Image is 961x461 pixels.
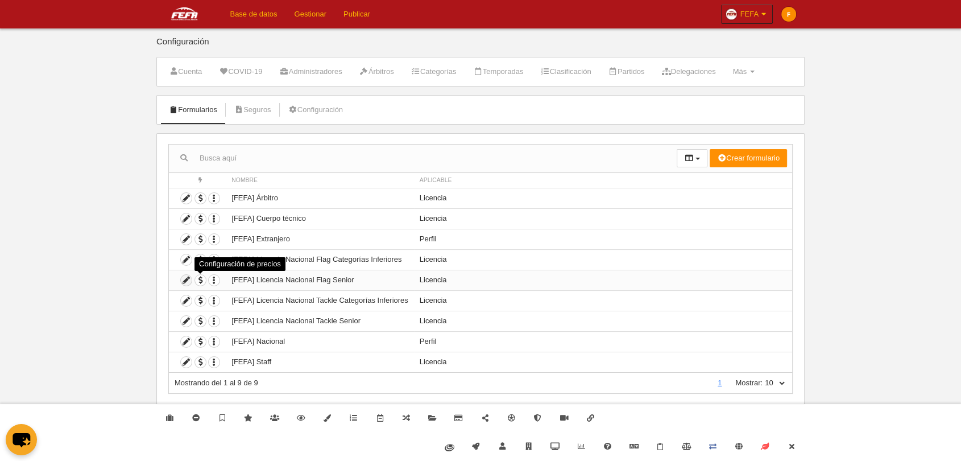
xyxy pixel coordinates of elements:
[414,270,792,290] td: Licencia
[534,63,597,80] a: Clasificación
[445,444,454,451] img: fiware.svg
[226,188,413,208] td: [FEFA] Árbitro
[414,249,792,270] td: Licencia
[273,63,348,80] a: Administradores
[740,9,759,20] span: FEFA
[169,150,677,167] input: Busca aquí
[467,63,529,80] a: Temporadas
[175,378,258,387] span: Mostrando del 1 al 9 de 9
[156,37,805,57] div: Configuración
[226,229,413,249] td: [FEFA] Extranjero
[602,63,651,80] a: Partidos
[226,352,413,372] td: [FEFA] Staff
[710,149,787,167] button: Crear formulario
[6,424,37,455] button: chat-button
[414,352,792,372] td: Licencia
[781,7,796,22] img: c2l6ZT0zMHgzMCZmcz05JnRleHQ9RiZiZz1mYjhjMDA%3D.png
[414,311,792,331] td: Licencia
[721,5,773,24] a: FEFA
[228,101,277,118] a: Seguros
[226,208,413,229] td: [FEFA] Cuerpo técnico
[420,177,452,183] span: Aplicable
[414,208,792,229] td: Licencia
[226,290,413,311] td: [FEFA] Licencia Nacional Tackle Categorías Inferiores
[163,63,208,80] a: Cuenta
[732,67,747,76] span: Más
[724,378,763,388] label: Mostrar:
[405,63,463,80] a: Categorías
[414,229,792,249] td: Perfil
[226,311,413,331] td: [FEFA] Licencia Nacional Tackle Senior
[715,378,724,387] a: 1
[226,331,413,352] td: [FEFA] Nacional
[353,63,400,80] a: Árbitros
[157,7,213,20] img: FEFA
[414,290,792,311] td: Licencia
[163,101,223,118] a: Formularios
[226,270,413,290] td: [FEFA] Licencia Nacional Flag Senior
[414,331,792,352] td: Perfil
[213,63,268,80] a: COVID-19
[414,188,792,208] td: Licencia
[226,249,413,270] td: [FEFA] Licencia Nacional Flag Categorías Inferiores
[726,63,760,80] a: Más
[726,9,737,20] img: Oazxt6wLFNvE.30x30.jpg
[231,177,258,183] span: Nombre
[655,63,722,80] a: Delegaciones
[282,101,349,118] a: Configuración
